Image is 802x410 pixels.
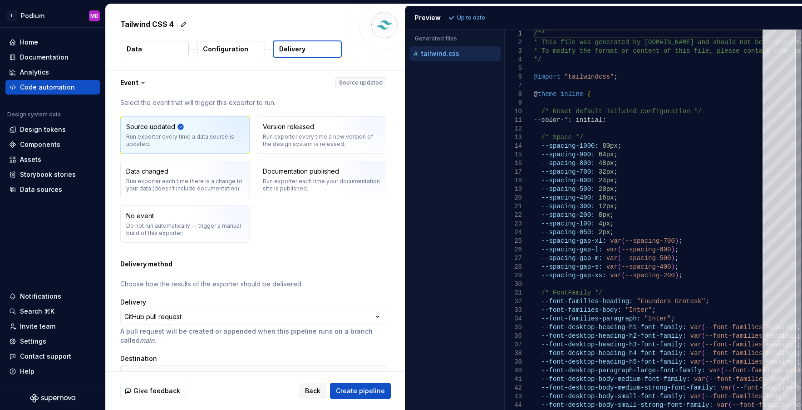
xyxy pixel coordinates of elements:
div: 19 [505,185,522,194]
button: Delivery [273,40,342,58]
span: ( [702,358,705,365]
span: 80px [603,142,618,150]
span: ( [702,324,705,331]
div: Preview [415,13,441,22]
span: ; [610,211,614,219]
button: Configuration [197,41,265,57]
span: * This file was generated by [DOMAIN_NAME] and sho [534,39,724,46]
button: Help [5,364,100,379]
span: ; [614,73,618,80]
span: ; [614,194,618,201]
span: ; [614,168,618,175]
div: Invite team [20,322,55,331]
a: Components [5,137,100,152]
a: Supernova Logo [30,394,75,403]
span: ( [705,375,709,383]
div: Documentation [20,53,69,62]
span: --font-families-heading [705,350,793,357]
span: 32px [599,168,614,175]
span: --font-desktop-body-medium-font-family: [541,375,690,383]
span: theme [538,90,557,98]
span: @import [534,73,561,80]
div: 28 [505,263,522,271]
div: 15 [505,150,522,159]
span: --spacing-100: [541,220,595,227]
span: --spacing-200: [541,211,595,219]
span: --font-families-body: [541,306,621,314]
p: tailwind.css [421,50,459,57]
div: Data changed [126,167,168,176]
p: Choose how the results of the exporter should be delivered. [120,280,386,289]
div: Run exporter each time your documentation site is published. [263,178,380,192]
span: 48px [599,160,614,167]
div: 20 [505,194,522,202]
span: --font-families-heading [705,324,793,331]
div: MD [90,12,98,20]
div: Analytics [20,68,49,77]
span: ; [675,246,679,253]
label: Delivery [120,298,146,307]
button: Contact support [5,349,100,364]
button: Data [121,41,189,57]
span: --spacing-gap-xl: [541,237,606,245]
a: Data sources [5,182,100,197]
span: Create pipeline [336,386,385,395]
p: A pull request will be created or appended when this pipeline runs on a branch called . [120,327,386,345]
span: Back [305,386,320,395]
span: 16px [599,194,614,201]
div: 11 [505,116,522,125]
div: Search ⌘K [20,307,54,316]
div: 24 [505,228,522,237]
span: ( [728,401,732,409]
span: --spacing-600 [622,246,671,253]
span: ; [610,229,614,236]
div: 44 [505,401,522,410]
a: Analytics [5,65,100,80]
span: 20px [599,185,614,193]
div: 17 [505,168,522,176]
div: 29 [505,271,522,280]
span: --color-*: initial; [534,116,606,124]
div: Assets [20,155,41,164]
div: 5 [505,64,522,73]
span: ; [675,263,679,270]
div: Run exporter each time there is a change to your data (doesn’t include documentation). [126,178,244,192]
label: Destination [120,354,157,363]
div: 35 [505,323,522,332]
button: LPodiumMD [2,6,103,25]
span: --spacing-800: [541,160,595,167]
div: Design tokens [20,125,66,134]
div: 12 [505,125,522,133]
span: var [694,375,705,383]
p: Configuration [203,45,248,54]
span: var [610,272,621,279]
div: 41 [505,375,522,384]
span: 24px [599,177,614,184]
p: Up to date [457,14,485,21]
span: --spacing-400 [622,263,671,270]
span: --spacing-500: [541,185,595,193]
span: ; [614,185,618,193]
div: Run exporter every time a new version of the design system is released. [263,133,380,148]
button: Back [299,383,326,399]
span: ; [618,142,621,150]
span: ; [679,272,683,279]
span: 8px [599,211,610,219]
span: var [606,255,618,262]
div: Contact support [20,352,71,361]
span: --font-desktop-paragraph-large-font-family: [541,367,705,374]
div: Design system data [7,111,61,118]
div: Version released [263,122,314,131]
span: ( [702,341,705,348]
div: 40 [505,366,522,375]
span: "Inter" [645,315,671,322]
p: Tailwind CSS 4 [120,19,174,30]
div: 22 [505,211,522,220]
span: --spacing-700 [625,237,675,245]
div: Help [20,367,34,376]
div: Documentation published [263,167,339,176]
div: 3 [505,47,522,55]
span: --font-desktop-heading-h4-font-family: [541,350,686,357]
span: --font-families-heading: [541,298,633,305]
div: 18 [505,176,522,185]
